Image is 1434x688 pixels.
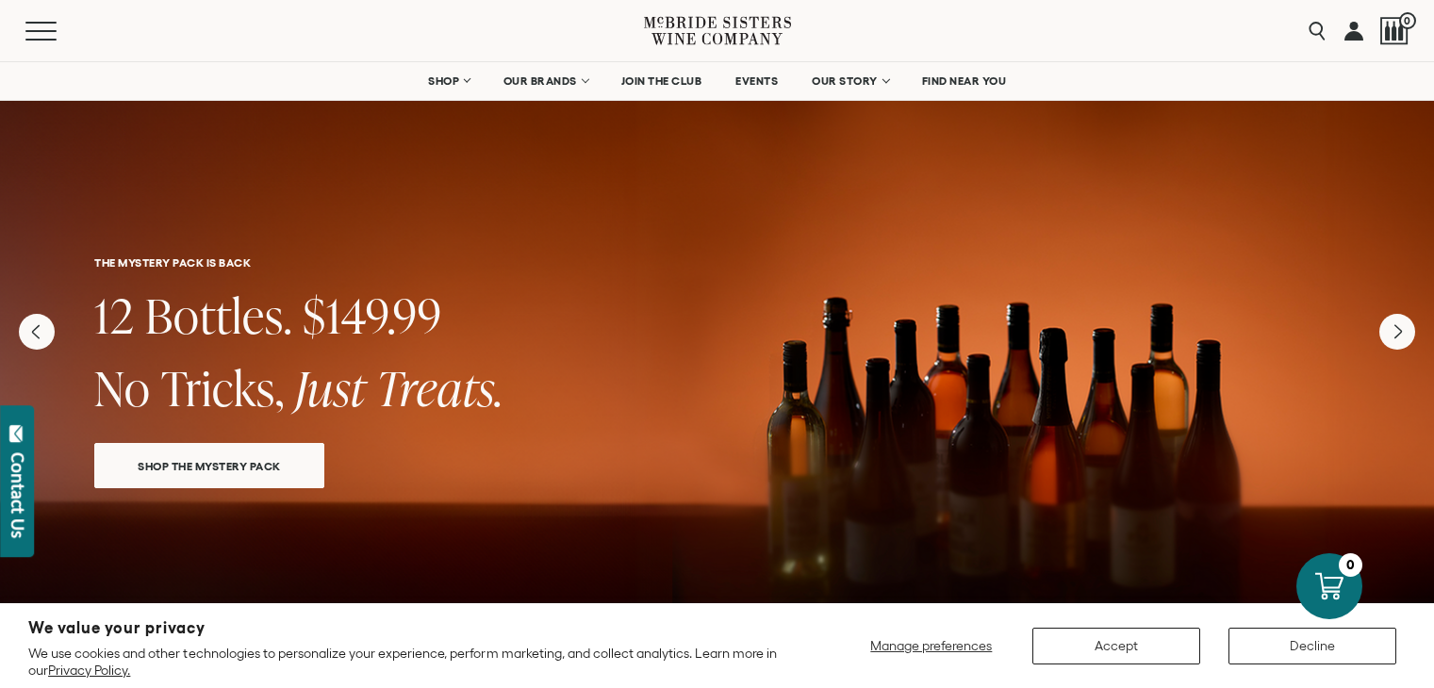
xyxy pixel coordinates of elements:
[19,314,55,350] button: Previous
[1399,12,1416,29] span: 0
[1339,553,1362,577] div: 0
[105,455,314,477] span: SHOP THE MYSTERY PACK
[922,74,1007,88] span: FIND NEAR YOU
[94,355,151,420] span: No
[1379,314,1415,350] button: Next
[48,663,130,678] a: Privacy Policy.
[1032,628,1200,664] button: Accept
[812,74,878,88] span: OUR STORY
[161,355,285,420] span: Tricks,
[94,443,324,488] a: SHOP THE MYSTERY PACK
[25,22,93,41] button: Mobile Menu Trigger
[870,638,992,653] span: Manage preferences
[28,620,790,636] h2: We value your privacy
[859,628,1004,664] button: Manage preferences
[1228,628,1396,664] button: Decline
[621,74,702,88] span: JOIN THE CLUB
[416,62,482,100] a: SHOP
[295,355,366,420] span: Just
[94,256,1340,269] h6: THE MYSTERY PACK IS BACK
[376,355,503,420] span: Treats.
[428,74,460,88] span: SHOP
[503,74,577,88] span: OUR BRANDS
[145,283,292,348] span: Bottles.
[723,62,790,100] a: EVENTS
[609,62,715,100] a: JOIN THE CLUB
[735,74,778,88] span: EVENTS
[491,62,600,100] a: OUR BRANDS
[799,62,900,100] a: OUR STORY
[303,283,442,348] span: $149.99
[8,452,27,538] div: Contact Us
[910,62,1019,100] a: FIND NEAR YOU
[94,283,135,348] span: 12
[28,645,790,679] p: We use cookies and other technologies to personalize your experience, perform marketing, and coll...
